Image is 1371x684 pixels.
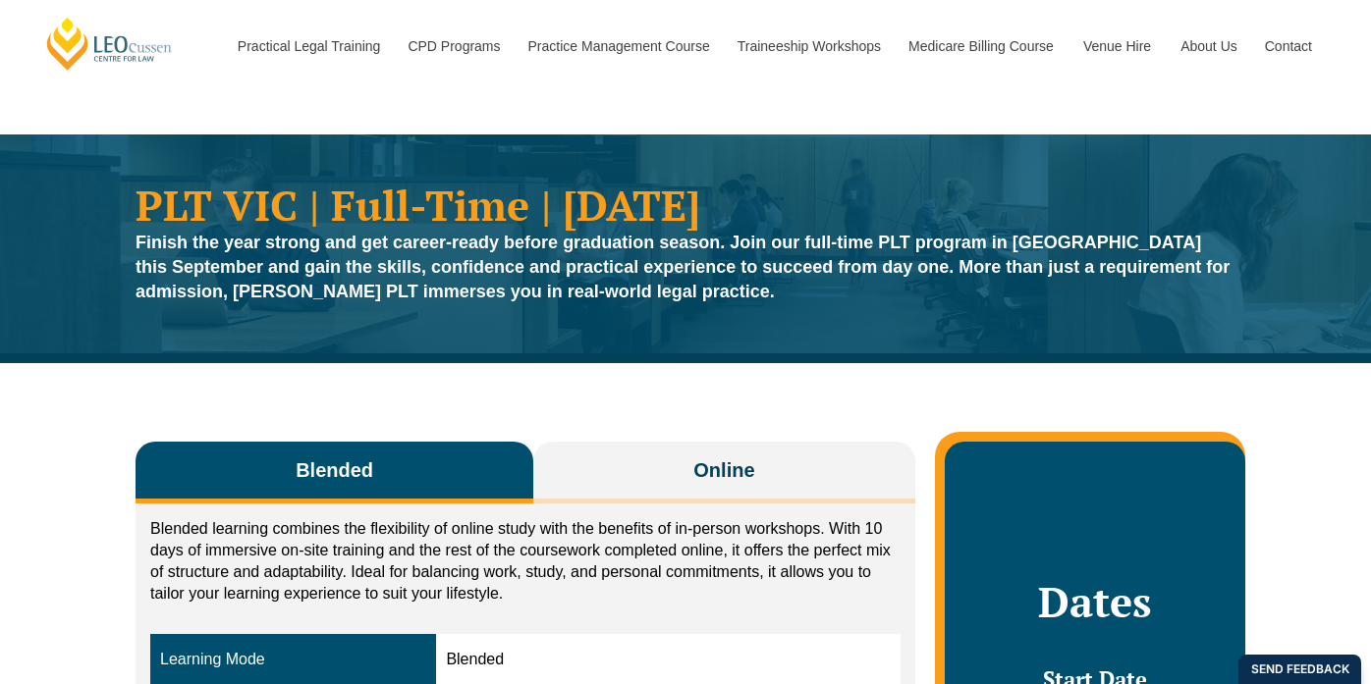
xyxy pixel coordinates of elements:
a: Practice Management Course [514,4,723,88]
h1: PLT VIC | Full-Time | [DATE] [136,184,1235,226]
strong: Finish the year strong and get career-ready before graduation season. Join our full-time PLT prog... [136,233,1230,301]
div: Blended [446,649,890,671]
iframe: LiveChat chat widget [1239,552,1322,635]
span: Blended [296,456,373,484]
a: Traineeship Workshops [723,4,894,88]
a: Medicare Billing Course [894,4,1069,88]
span: Online [693,456,754,484]
a: Contact [1250,4,1327,88]
a: Venue Hire [1069,4,1166,88]
div: Learning Mode [160,649,426,671]
p: Blended learning combines the flexibility of online study with the benefits of in-person workshop... [150,518,901,605]
a: [PERSON_NAME] Centre for Law [44,16,175,72]
h2: Dates [964,577,1226,626]
a: About Us [1166,4,1250,88]
a: CPD Programs [393,4,513,88]
a: Practical Legal Training [223,4,394,88]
